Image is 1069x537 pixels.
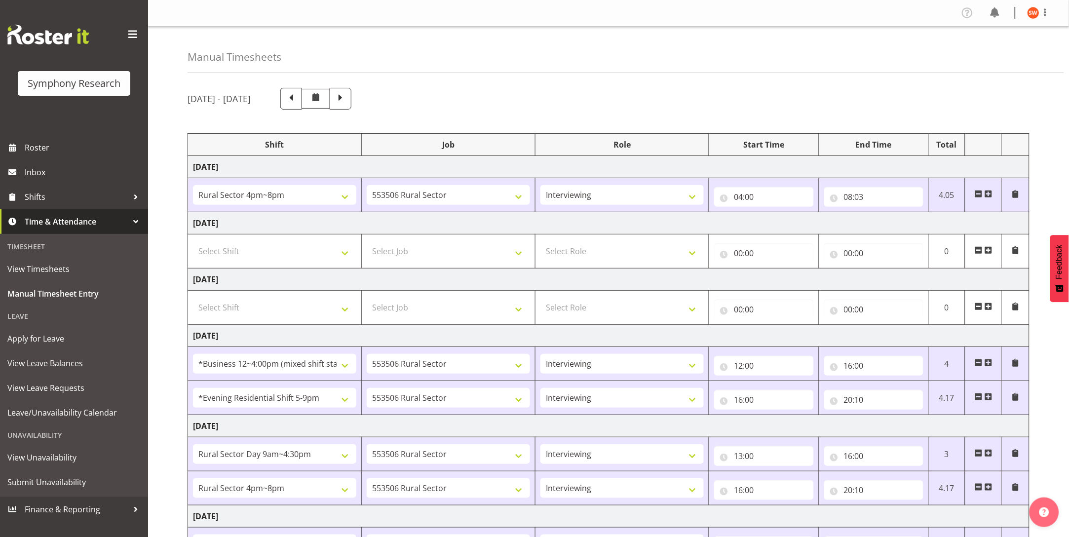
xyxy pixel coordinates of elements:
[2,376,146,400] a: View Leave Requests
[1028,7,1039,19] img: shannon-whelan11890.jpg
[7,450,141,465] span: View Unavailability
[2,326,146,351] a: Apply for Leave
[714,139,813,151] div: Start Time
[2,425,146,445] div: Unavailability
[934,139,960,151] div: Total
[929,291,965,325] td: 0
[25,140,143,155] span: Roster
[2,306,146,326] div: Leave
[7,25,89,44] img: Rosterit website logo
[714,243,813,263] input: Click to select...
[929,178,965,212] td: 4.05
[7,405,141,420] span: Leave/Unavailability Calendar
[2,470,146,495] a: Submit Unavailability
[714,446,813,466] input: Click to select...
[714,300,813,319] input: Click to select...
[193,139,356,151] div: Shift
[824,446,923,466] input: Click to select...
[824,243,923,263] input: Click to select...
[2,400,146,425] a: Leave/Unavailability Calendar
[188,212,1030,234] td: [DATE]
[1050,235,1069,302] button: Feedback - Show survey
[188,51,281,63] h4: Manual Timesheets
[188,93,251,104] h5: [DATE] - [DATE]
[929,437,965,471] td: 3
[25,190,128,204] span: Shifts
[188,415,1030,437] td: [DATE]
[1055,245,1064,279] span: Feedback
[188,505,1030,528] td: [DATE]
[188,325,1030,347] td: [DATE]
[7,262,141,276] span: View Timesheets
[540,139,704,151] div: Role
[2,445,146,470] a: View Unavailability
[7,475,141,490] span: Submit Unavailability
[714,356,813,376] input: Click to select...
[1039,507,1049,517] img: help-xxl-2.png
[188,268,1030,291] td: [DATE]
[367,139,530,151] div: Job
[28,76,120,91] div: Symphony Research
[929,471,965,505] td: 4.17
[714,187,813,207] input: Click to select...
[7,286,141,301] span: Manual Timesheet Entry
[824,480,923,500] input: Click to select...
[2,257,146,281] a: View Timesheets
[25,165,143,180] span: Inbox
[2,351,146,376] a: View Leave Balances
[25,502,128,517] span: Finance & Reporting
[824,187,923,207] input: Click to select...
[7,356,141,371] span: View Leave Balances
[929,347,965,381] td: 4
[824,356,923,376] input: Click to select...
[188,156,1030,178] td: [DATE]
[824,300,923,319] input: Click to select...
[7,381,141,395] span: View Leave Requests
[929,234,965,268] td: 0
[929,381,965,415] td: 4.17
[824,390,923,410] input: Click to select...
[824,139,923,151] div: End Time
[7,331,141,346] span: Apply for Leave
[2,281,146,306] a: Manual Timesheet Entry
[714,480,813,500] input: Click to select...
[2,236,146,257] div: Timesheet
[25,214,128,229] span: Time & Attendance
[714,390,813,410] input: Click to select...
